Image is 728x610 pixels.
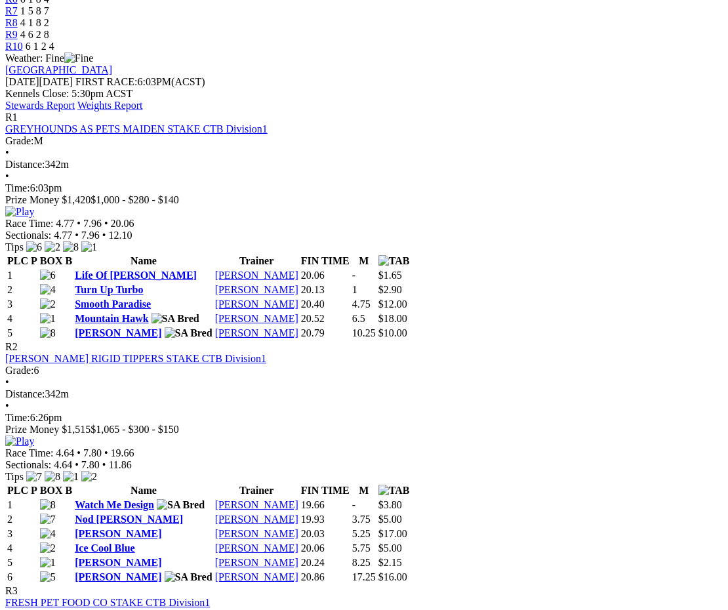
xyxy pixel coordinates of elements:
span: Time: [5,182,30,193]
img: 6 [40,270,56,281]
img: TAB [378,255,410,267]
span: 4.64 [54,459,72,470]
text: 6.5 [352,313,365,324]
text: - [352,499,355,510]
span: 7.96 [81,230,100,241]
span: • [77,447,81,458]
td: 4 [7,542,38,555]
td: 20.13 [300,283,350,296]
img: 4 [40,528,56,540]
td: 19.93 [300,513,350,526]
td: 5 [7,327,38,340]
span: Sectionals: [5,459,51,470]
text: - [352,270,355,281]
a: R9 [5,29,18,40]
text: 5.75 [352,542,371,554]
td: 20.79 [300,327,350,340]
td: 19.66 [300,498,350,512]
img: 7 [40,514,56,525]
span: Time: [5,412,30,423]
span: [DATE] [5,76,73,87]
a: [PERSON_NAME] [215,270,298,281]
span: $12.00 [378,298,407,310]
span: $1,000 - $280 - $140 [91,194,179,205]
td: 1 [7,269,38,282]
a: Smooth Paradise [75,298,151,310]
img: 7 [26,471,42,483]
text: 4.75 [352,298,371,310]
span: $5.00 [378,542,402,554]
div: 6 [5,365,723,376]
span: PLC [7,485,28,496]
div: M [5,135,723,147]
span: R7 [5,5,18,16]
span: Tips [5,241,24,253]
span: B [65,255,72,266]
td: 3 [7,298,38,311]
a: Life Of [PERSON_NAME] [75,270,197,281]
th: FIN TIME [300,484,350,497]
a: [PERSON_NAME] [75,571,161,582]
a: [PERSON_NAME] [215,284,298,295]
a: Mountain Hawk [75,313,148,324]
span: P [31,255,37,266]
a: [PERSON_NAME] [215,499,298,510]
span: Race Time: [5,218,53,229]
span: P [31,485,37,496]
span: Race Time: [5,447,53,458]
span: 20.06 [111,218,134,229]
span: $2.15 [378,557,402,568]
div: 6:26pm [5,412,723,424]
text: 1 [352,284,357,295]
img: Play [5,206,34,218]
a: [PERSON_NAME] RIGID TIPPERS STAKE CTB Division1 [5,353,266,364]
span: $10.00 [378,327,407,338]
td: 6 [7,571,38,584]
span: 12.10 [108,230,132,241]
a: [PERSON_NAME] [215,528,298,539]
div: Prize Money $1,420 [5,194,723,206]
img: SA Bred [165,571,212,583]
img: 8 [45,471,60,483]
td: 20.24 [300,556,350,569]
span: 6:03PM(ACST) [75,76,205,87]
a: Stewards Report [5,100,75,111]
span: • [102,459,106,470]
img: SA Bred [152,313,199,325]
span: • [77,218,81,229]
img: 8 [40,499,56,511]
a: R10 [5,41,23,52]
span: 19.66 [111,447,134,458]
span: Tips [5,471,24,482]
td: 1 [7,498,38,512]
td: 20.40 [300,298,350,311]
span: 4.77 [56,218,74,229]
a: Ice Cool Blue [75,542,135,554]
a: FRESH PET FOOD CO STAKE CTB Division1 [5,597,210,608]
img: 6 [26,241,42,253]
div: Prize Money $1,515 [5,424,723,436]
span: Sectionals: [5,230,51,241]
span: $18.00 [378,313,407,324]
img: Play [5,436,34,447]
img: SA Bred [157,499,205,511]
span: • [104,218,108,229]
img: 2 [81,471,97,483]
span: $2.90 [378,284,402,295]
span: • [104,447,108,458]
span: BOX [40,485,63,496]
td: 2 [7,513,38,526]
td: 4 [7,312,38,325]
img: 1 [81,241,97,253]
div: 342m [5,388,723,400]
img: SA Bred [165,327,212,339]
text: 17.25 [352,571,376,582]
img: 2 [40,298,56,310]
th: FIN TIME [300,254,350,268]
span: FIRST RACE: [75,76,137,87]
td: 3 [7,527,38,540]
img: 8 [40,327,56,339]
img: 5 [40,571,56,583]
img: 1 [40,557,56,569]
